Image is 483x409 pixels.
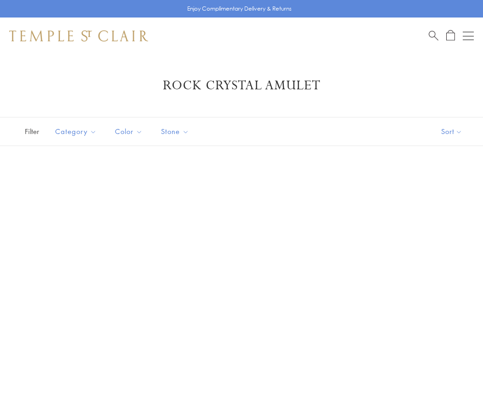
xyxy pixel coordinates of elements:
[420,117,483,146] button: Show sort by
[187,4,292,13] p: Enjoy Complimentary Delivery & Returns
[51,126,103,137] span: Category
[48,121,103,142] button: Category
[108,121,149,142] button: Color
[23,77,460,94] h1: Rock Crystal Amulet
[429,30,438,41] a: Search
[9,30,148,41] img: Temple St. Clair
[446,30,455,41] a: Open Shopping Bag
[463,30,474,41] button: Open navigation
[156,126,196,137] span: Stone
[154,121,196,142] button: Stone
[110,126,149,137] span: Color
